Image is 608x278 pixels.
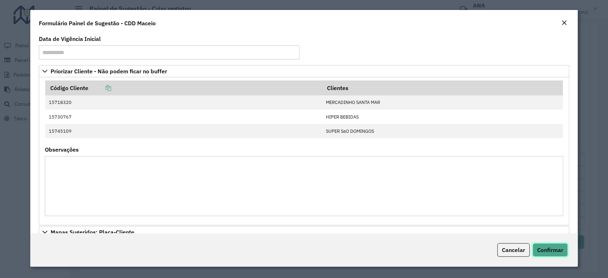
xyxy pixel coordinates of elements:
[322,110,563,124] td: HIPER BEBIDAS
[51,229,134,235] span: Mapas Sugeridos: Placa-Cliente
[39,65,569,77] a: Priorizar Cliente - Não podem ficar no buffer
[45,80,322,95] th: Código Cliente
[532,243,568,257] button: Confirmar
[497,243,530,257] button: Cancelar
[45,110,322,124] td: 15730767
[502,246,525,253] span: Cancelar
[39,226,569,238] a: Mapas Sugeridos: Placa-Cliente
[537,246,563,253] span: Confirmar
[561,20,567,26] em: Fechar
[45,95,322,110] td: 15718320
[51,68,167,74] span: Priorizar Cliente - Não podem ficar no buffer
[322,95,563,110] td: MERCADINHO SANTA MAR
[45,124,322,138] td: 15745109
[559,19,569,28] button: Close
[45,145,79,154] label: Observações
[88,84,111,91] a: Copiar
[322,80,563,95] th: Clientes
[39,35,101,43] label: Data de Vigência Inicial
[322,124,563,138] td: SUPER SaO DOMINGOS
[39,77,569,225] div: Priorizar Cliente - Não podem ficar no buffer
[39,19,156,27] h4: Formulário Painel de Sugestão - CDD Maceio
